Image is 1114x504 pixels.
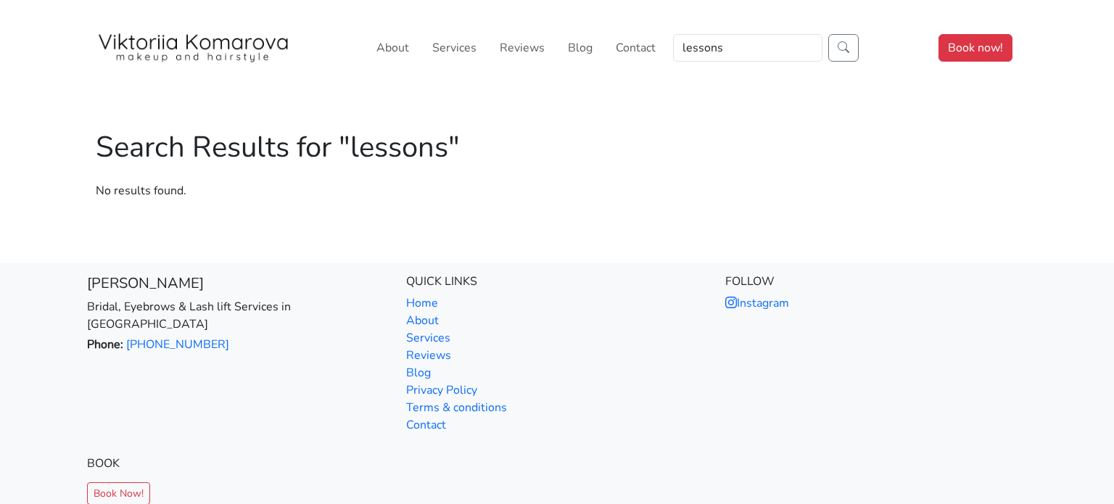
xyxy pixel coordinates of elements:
[610,33,661,62] a: Contact
[96,182,1018,199] p: No results found.
[87,275,389,292] h5: [PERSON_NAME]
[562,33,598,62] a: Blog
[371,33,415,62] a: About
[406,295,438,311] a: Home
[725,295,789,311] a: Instagram
[938,34,1012,62] a: Book now!
[673,34,822,62] input: Search
[725,275,1027,289] h6: Follow
[406,330,450,346] a: Services
[406,382,477,398] a: Privacy Policy
[96,130,1018,165] h1: Search Results for "lessons"
[494,33,550,62] a: Reviews
[406,275,708,289] h6: Quick Links
[87,457,389,471] h6: Book
[406,400,507,416] a: Terms & conditions
[96,33,292,62] img: San Diego Makeup Artist Viktoriia Komarova
[426,33,482,62] a: Services
[87,298,389,333] p: Bridal, Eyebrows & Lash lift Services in [GEOGRAPHIC_DATA]
[406,347,451,363] a: Reviews
[406,313,439,329] a: About
[126,336,229,352] a: [PHONE_NUMBER]
[406,417,446,433] a: Contact
[406,365,431,381] a: Blog
[87,336,123,352] strong: Phone:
